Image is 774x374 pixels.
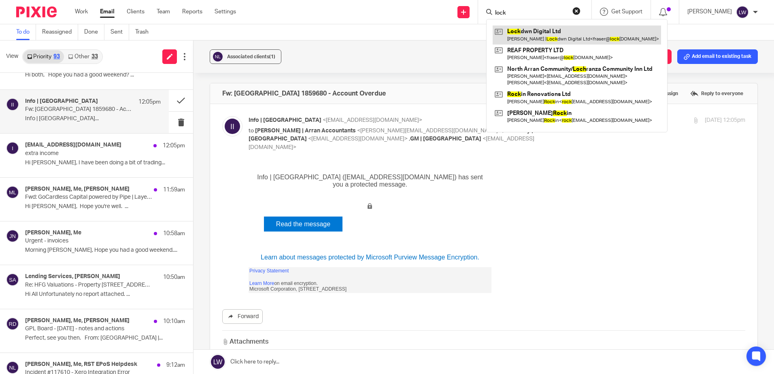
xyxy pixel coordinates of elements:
h4: Info | [GEOGRAPHIC_DATA] [25,98,98,105]
p: Fw: [GEOGRAPHIC_DATA] 1859680 - Account Overdue [25,106,134,113]
span: <[EMAIL_ADDRESS][DOMAIN_NAME]> [249,136,534,150]
span: GM | [GEOGRAPHIC_DATA] [410,136,481,142]
a: Reports [182,8,202,16]
span: Associated clients [227,54,275,59]
img: lock [118,35,125,42]
h4: [EMAIL_ADDRESS][DOMAIN_NAME] [25,142,121,149]
span: [PERSON_NAME] | Arran Accountants [255,128,356,134]
h4: [PERSON_NAME], Me, RST EPoS Helpdesk [25,361,137,368]
img: Pixie [16,6,57,17]
p: 10:10am [163,317,185,325]
h4: [PERSON_NAME], Me, [PERSON_NAME] [25,186,130,193]
a: Trash [135,24,155,40]
p: Hi [PERSON_NAME], Hope you're well. ... [25,203,185,210]
input: Search [494,10,567,17]
img: svg%3E [6,142,19,155]
p: Fwd: GoCardless Capital powered by Pipe | Layer Systems [25,194,153,201]
span: , [409,136,410,142]
p: Urgent - invoices [25,238,153,244]
p: Perfect, see you then. From: [GEOGRAPHIC_DATA] |... [25,335,185,342]
a: Reassigned [42,24,78,40]
p: Hi All Unfortunately no report attached. ... [25,291,185,298]
p: extra income [25,150,153,157]
button: Add email to existing task [677,49,758,64]
a: To do [16,24,36,40]
img: svg%3E [6,98,19,111]
p: 12:05pm [138,98,161,106]
h4: [PERSON_NAME], Me [25,229,81,236]
span: Info | [GEOGRAPHIC_DATA] [249,117,321,123]
p: GPL Board - [DATE] - notes and actions [25,325,153,332]
p: Hi both, Hope you had a good weekend? ... [25,72,185,79]
p: 12:05pm [163,142,185,150]
a: Settings [215,8,236,16]
p: [PERSON_NAME] [687,8,732,16]
div: 33 [91,54,98,59]
a: Priority93 [23,50,64,63]
a: Learn about messages protected by Microsoft Purview Message Encryption. [12,86,231,93]
button: Clear [572,7,580,15]
a: Read the message [15,49,94,64]
span: to [249,128,254,134]
a: Learn More [1,113,26,119]
span: <[EMAIL_ADDRESS][DOMAIN_NAME]> [323,117,422,123]
img: svg%3E [222,116,242,136]
img: svg%3E [6,229,19,242]
a: Work [75,8,88,16]
div: 93 [53,54,60,59]
p: 10:50am [163,273,185,281]
a: Email [100,8,115,16]
p: [DATE] 12:05pm [705,116,745,125]
img: svg%3E [6,317,19,330]
h4: [PERSON_NAME], Me, [PERSON_NAME] [25,317,130,324]
img: svg%3E [6,361,19,374]
span: <[PERSON_NAME][EMAIL_ADDRESS][DOMAIN_NAME]> [357,128,501,134]
a: Clients [127,8,145,16]
h4: Lending Services, [PERSON_NAME] [25,273,120,280]
h4: Fw: [GEOGRAPHIC_DATA] 1859680 - Account Overdue [222,89,386,98]
p: 9:12am [166,361,185,369]
p: Hi [PERSON_NAME], I have been doing a bit of trading... [25,159,185,166]
p: 10:58am [163,229,185,238]
img: svg%3E [212,51,224,63]
p: 11:59am [163,186,185,194]
td: on email encryption. Microsoft Corporation, [STREET_ADDRESS] [0,106,98,125]
a: Other33 [64,50,102,63]
h3: Attachments [222,337,268,346]
label: Reply to everyone [688,87,745,100]
a: Forward [222,309,263,324]
p: Info | [GEOGRAPHIC_DATA]... [25,115,161,122]
span: <[EMAIL_ADDRESS][DOMAIN_NAME]> [308,136,408,142]
img: svg%3E [6,186,19,199]
a: Team [157,8,170,16]
a: Done [84,24,104,40]
button: Associated clients(1) [210,49,281,64]
img: svg%3E [6,273,19,286]
span: View [6,52,18,61]
img: svg%3E [736,6,749,19]
span: (1) [269,54,275,59]
p: Re: HFG Valuations - Property [STREET_ADDRESS][PERSON_NAME] - Please confirm if/when refurb will ... [25,282,153,289]
p: Morning [PERSON_NAME], Hope you had a good weekend.... [25,247,185,254]
span: Get Support [611,9,642,15]
a: Sent [111,24,129,40]
span: , [502,128,504,134]
a: Privacy Statement [1,100,40,106]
